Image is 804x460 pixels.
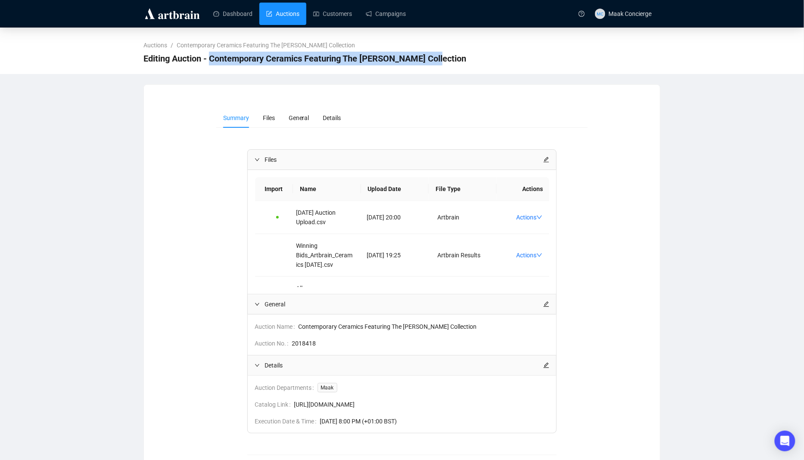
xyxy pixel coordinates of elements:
[775,431,795,451] div: Open Intercom Messenger
[516,252,542,259] a: Actions
[293,177,361,201] th: Name
[255,322,299,331] span: Auction Name
[323,114,341,121] span: Details
[292,339,550,348] span: 2018418
[143,52,466,65] span: Editing Auction - Contemporary Ceramics Featuring The Grainer Collection
[213,3,252,25] a: Dashboard
[248,294,557,314] div: Generaledit
[313,3,352,25] a: Customers
[289,114,309,121] span: General
[255,363,260,368] span: expanded
[248,355,557,375] div: Detailsedit
[255,339,292,348] span: Auction No.
[248,150,557,170] div: Filesedit
[290,277,360,310] td: All Bids_Ceramics.csv
[536,252,542,258] span: down
[299,322,550,331] span: Contemporary Ceramics Featuring The [PERSON_NAME] Collection
[255,400,294,409] span: Catalog Link
[175,40,357,50] a: Contemporary Ceramics Featuring The [PERSON_NAME] Collection
[255,302,260,307] span: expanded
[579,11,585,17] span: question-circle
[265,155,544,164] span: Files
[366,3,406,25] a: Campaigns
[255,383,318,392] span: Auction Departments
[290,201,360,234] td: [DATE] Auction Upload.csv
[360,201,431,234] td: [DATE] 20:00
[320,417,550,426] span: [DATE] 8:00 PM (+01:00 BST)
[318,383,337,392] span: Maak
[255,417,320,426] span: Execution Date & Time
[597,10,603,17] span: MC
[265,299,544,309] span: General
[171,40,173,50] li: /
[142,40,169,50] a: Auctions
[536,214,542,220] span: down
[290,234,360,277] td: Winning Bids_Artbrain_Ceramics [DATE].csv
[437,252,480,259] span: Artbrain Results
[361,177,429,201] th: Upload Date
[429,177,497,201] th: File Type
[265,361,544,370] span: Details
[360,234,431,277] td: [DATE] 19:25
[294,400,550,409] span: [URL][DOMAIN_NAME]
[143,7,201,21] img: logo
[255,177,293,201] th: Import
[543,157,549,163] span: edit
[266,3,299,25] a: Auctions
[223,114,249,121] span: Summary
[543,362,549,368] span: edit
[263,114,275,121] span: Files
[543,301,549,307] span: edit
[360,277,431,310] td: [DATE] 21:23
[516,214,542,221] a: Actions
[437,214,459,221] span: Artbrain
[255,157,260,162] span: expanded
[497,177,550,201] th: Actions
[609,10,652,17] span: Maak Concierge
